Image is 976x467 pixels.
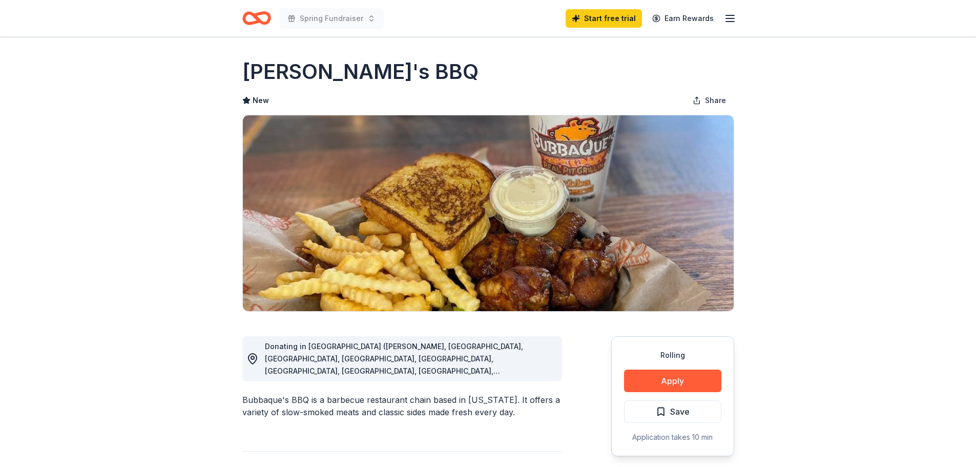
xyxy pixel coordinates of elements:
[624,431,721,443] div: Application takes 10 min
[253,94,269,107] span: New
[279,8,384,29] button: Spring Fundraiser
[624,349,721,361] div: Rolling
[243,115,734,311] img: Image for Bubbaque's BBQ
[242,6,271,30] a: Home
[646,9,720,28] a: Earn Rewards
[242,57,479,86] h1: [PERSON_NAME]'s BBQ
[265,342,523,388] span: Donating in [GEOGRAPHIC_DATA] ([PERSON_NAME], [GEOGRAPHIC_DATA], [GEOGRAPHIC_DATA], [GEOGRAPHIC_D...
[670,405,690,418] span: Save
[705,94,726,107] span: Share
[624,370,721,392] button: Apply
[684,90,734,111] button: Share
[242,394,562,418] div: Bubbaque's BBQ is a barbecue restaurant chain based in [US_STATE]. It offers a variety of slow-sm...
[300,12,363,25] span: Spring Fundraiser
[624,400,721,423] button: Save
[566,9,642,28] a: Start free trial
